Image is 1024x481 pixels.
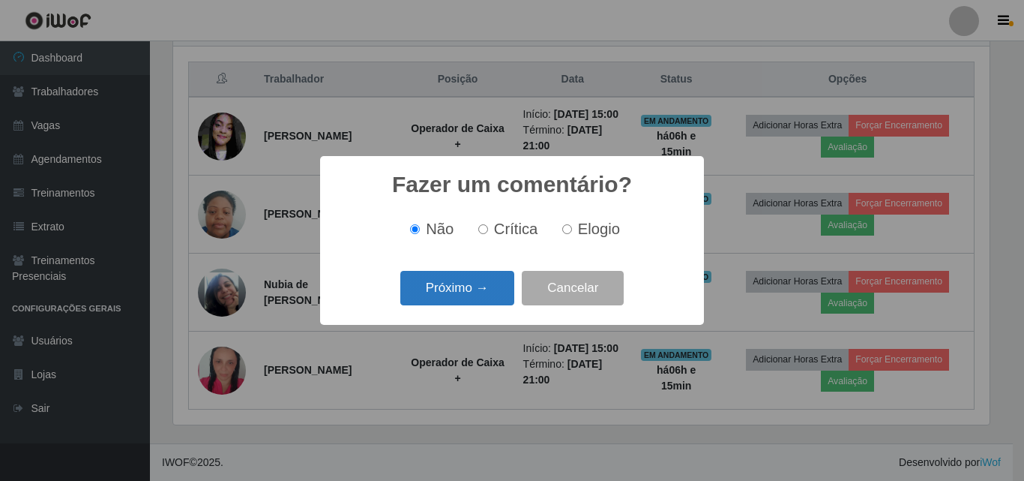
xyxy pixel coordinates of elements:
span: Crítica [494,221,538,237]
h2: Fazer um comentário? [392,171,632,198]
span: Não [426,221,454,237]
input: Não [410,224,420,234]
span: Elogio [578,221,620,237]
button: Cancelar [522,271,624,306]
input: Crítica [478,224,488,234]
input: Elogio [562,224,572,234]
button: Próximo → [400,271,514,306]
